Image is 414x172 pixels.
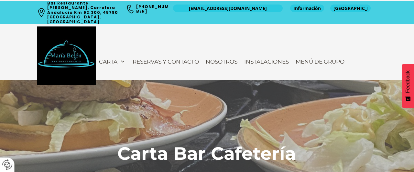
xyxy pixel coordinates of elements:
span: Carta Bar Cafetería [117,143,296,164]
a: [EMAIL_ADDRESS][DOMAIN_NAME] [173,5,283,12]
a: [GEOGRAPHIC_DATA] [330,5,371,12]
span: Información [293,5,321,12]
a: Reservas y contacto [129,55,202,68]
span: Carta [99,58,117,65]
a: Instalaciones [241,55,292,68]
span: Feedback [405,70,411,93]
a: [PHONE_NUMBER] [136,4,169,14]
a: Nosotros [202,55,241,68]
a: Información [290,5,324,12]
span: [EMAIL_ADDRESS][DOMAIN_NAME] [189,5,267,12]
button: Feedback - Mostrar encuesta [402,64,414,108]
span: [GEOGRAPHIC_DATA] [333,5,367,12]
span: Reservas y contacto [133,58,199,65]
span: Nosotros [206,58,237,65]
a: Menú de Grupo [292,55,348,68]
a: Carta [96,55,129,68]
a: Bar Restaurante [PERSON_NAME], Carretera Andalucía Km 92.300, 45780 [GEOGRAPHIC_DATA], [GEOGRAPHI... [47,0,119,25]
img: Bar Restaurante María Belén [37,26,96,85]
span: Menú de Grupo [296,58,344,65]
span: Instalaciones [244,58,289,65]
